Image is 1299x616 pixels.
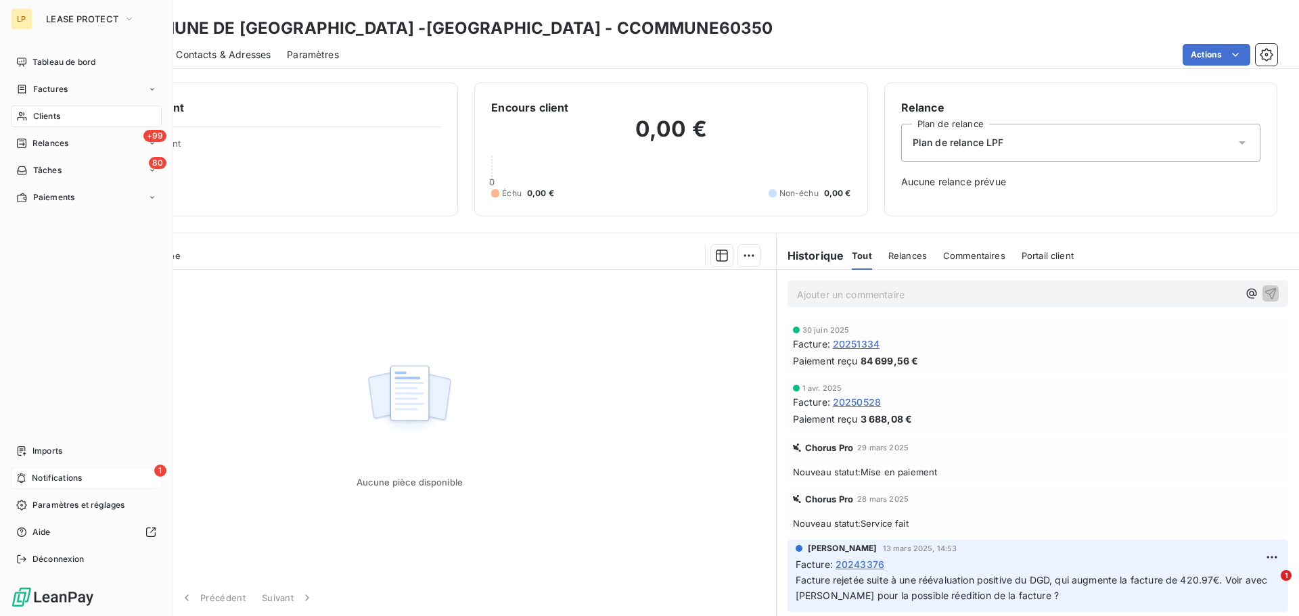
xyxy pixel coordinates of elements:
[149,157,166,169] span: 80
[32,499,124,511] span: Paramètres et réglages
[857,444,909,452] span: 29 mars 2025
[154,465,166,477] span: 1
[861,412,913,426] span: 3 688,08 €
[805,494,854,504] span: Chorus Pro
[833,395,881,409] span: 20250528
[11,521,162,543] a: Aide
[109,138,441,157] span: Propriétés Client
[1281,570,1292,581] span: 1
[172,584,254,612] button: Précédent
[32,137,68,149] span: Relances
[33,191,74,204] span: Paiements
[796,574,1271,601] span: Facture rejetée suite à une réévaluation positive du DGD, qui augmente la facture de 420.97€. Voi...
[32,526,51,538] span: Aide
[489,176,495,187] span: 0
[527,187,554,199] span: 0,00 €
[861,354,919,368] span: 84 699,56 €
[943,250,1005,261] span: Commentaires
[901,175,1260,189] span: Aucune relance prévue
[793,337,830,351] span: Facture :
[176,48,271,62] span: Contacts & Adresses
[777,247,844,264] h6: Historique
[857,495,909,503] span: 28 mars 2025
[491,116,850,156] h2: 0,00 €
[32,472,82,484] span: Notifications
[46,14,118,24] span: LEASE PROTECT
[805,442,854,453] span: Chorus Pro
[33,83,68,95] span: Factures
[82,99,441,116] h6: Informations client
[808,542,878,554] span: [PERSON_NAME]
[366,358,453,442] img: Empty state
[824,187,851,199] span: 0,00 €
[33,164,62,176] span: Tâches
[901,99,1260,116] h6: Relance
[779,187,819,199] span: Non-échu
[836,557,884,571] span: 20243376
[913,136,1004,149] span: Plan de relance LPF
[287,48,339,62] span: Paramètres
[796,557,833,571] span: Facture :
[32,56,95,68] span: Tableau de bord
[1253,570,1285,602] iframe: Intercom live chat
[883,544,957,552] span: 13 mars 2025, 14:53
[33,110,60,122] span: Clients
[1022,250,1074,261] span: Portail client
[32,553,85,565] span: Déconnexion
[11,8,32,30] div: LP
[802,384,842,392] span: 1 avr. 2025
[793,412,858,426] span: Paiement reçu
[888,250,927,261] span: Relances
[143,130,166,142] span: +99
[254,584,322,612] button: Suivant
[793,354,858,368] span: Paiement reçu
[793,467,1283,477] span: Nouveau statut : Mise en paiement
[32,445,62,457] span: Imports
[357,477,463,488] span: Aucune pièce disponible
[11,586,95,608] img: Logo LeanPay
[119,16,773,41] h3: COMMUNE DE [GEOGRAPHIC_DATA] -[GEOGRAPHIC_DATA] - CCOMMUNE60350
[491,99,568,116] h6: Encours client
[793,518,1283,529] span: Nouveau statut : Service fait
[833,337,880,351] span: 20251334
[1183,44,1250,66] button: Actions
[852,250,872,261] span: Tout
[502,187,522,199] span: Échu
[793,395,830,409] span: Facture :
[802,326,850,334] span: 30 juin 2025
